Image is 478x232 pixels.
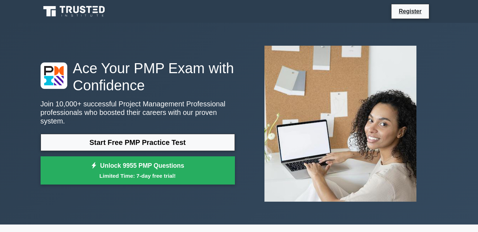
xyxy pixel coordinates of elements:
[41,100,235,125] p: Join 10,000+ successful Project Management Professional professionals who boosted their careers w...
[41,156,235,185] a: Unlock 9955 PMP QuestionsLimited Time: 7-day free trial!
[41,60,235,94] h1: Ace Your PMP Exam with Confidence
[41,134,235,151] a: Start Free PMP Practice Test
[394,7,426,16] a: Register
[49,172,226,180] small: Limited Time: 7-day free trial!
